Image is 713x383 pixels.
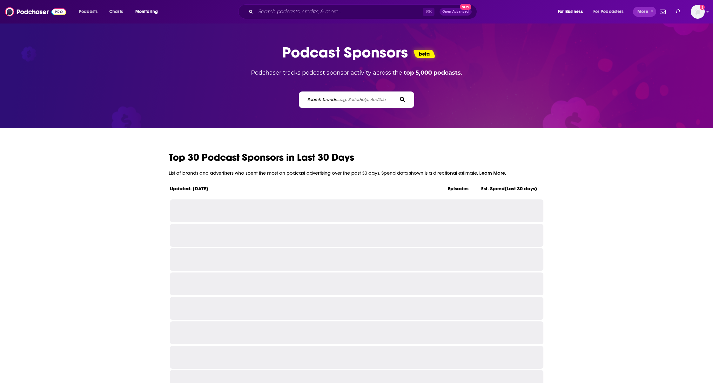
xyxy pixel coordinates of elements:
span: For Business [558,7,583,16]
span: Monitoring [135,7,158,16]
span: Open Advanced [442,10,469,13]
span: e.g. BetterHelp, Audible [340,97,386,102]
b: top 5,000 podcasts [404,69,461,76]
button: open menu [633,7,656,17]
img: Podchaser - Follow, Share and Rate Podcasts [5,6,66,18]
p: Est. Spend [481,185,537,191]
button: open menu [74,7,106,17]
a: Charts [105,7,127,17]
button: open menu [553,7,591,17]
a: Show notifications dropdown [673,6,683,17]
img: User Profile [691,5,705,19]
span: More [637,7,648,16]
button: Open AdvancedNew [440,8,472,16]
button: open menu [131,7,166,17]
p: Updated: [DATE] [170,185,435,191]
p: Podchaser tracks podcast sponsor activity across the . [241,69,472,76]
p: Podcast Sponsors [282,43,408,62]
span: (Last 30 days) [505,185,537,191]
p: Episodes [448,185,468,191]
input: Search podcasts, credits, & more... [256,7,423,17]
div: Search podcasts, credits, & more... [244,4,483,19]
span: Podcasts [79,7,98,16]
p: List of brands and advertisers who spent the most on podcast advertising over the past 30 days. S... [169,170,545,176]
p: beta [419,51,430,57]
button: open menu [589,7,633,17]
svg: Add a profile image [700,5,705,10]
label: Search brands... [307,97,386,102]
h2: Top 30 Podcast Sponsors in Last 30 Days [169,151,545,164]
a: Show notifications dropdown [657,6,668,17]
span: Charts [109,7,123,16]
button: Show profile menu [691,5,705,19]
span: Logged in as edeason [691,5,705,19]
span: New [460,4,471,10]
span: For Podcasters [593,7,624,16]
span: Learn More. [479,170,506,176]
span: ⌘ K [423,8,434,16]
